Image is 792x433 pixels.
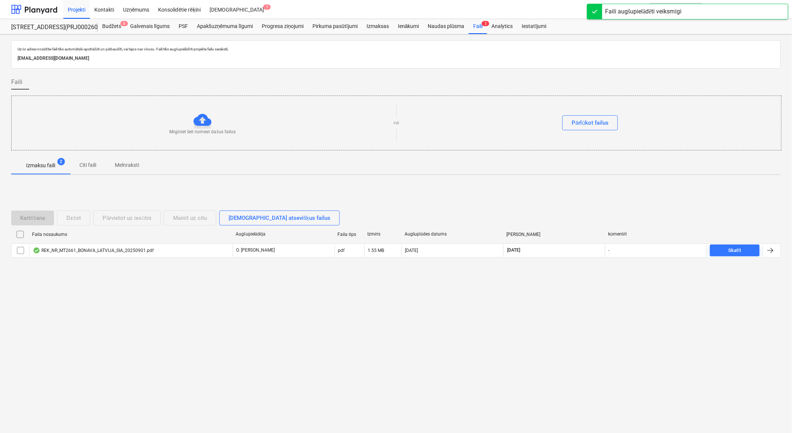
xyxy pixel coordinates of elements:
div: komentēt [608,231,704,237]
div: [STREET_ADDRESS](PRJ0002600) 2601946 [11,24,89,31]
div: [DEMOGRAPHIC_DATA] atsevišķus failus [229,213,330,223]
a: Naudas plūsma [424,19,469,34]
div: Budžets [98,19,126,34]
a: Pirkuma pasūtījumi [308,19,362,34]
p: Citi faili [79,161,97,169]
p: O. [PERSON_NAME] [236,247,275,253]
div: Augšupielādēja [236,231,331,237]
div: - [608,248,609,253]
a: Izmaksas [362,19,393,34]
span: [DATE] [507,247,521,253]
div: [DATE] [405,248,418,253]
p: Mēģiniet šeit nomest dažus failus [170,129,236,135]
button: [DEMOGRAPHIC_DATA] atsevišķus failus [219,211,340,225]
a: Iestatījumi [517,19,551,34]
div: pdf [338,248,345,253]
button: Pārlūkot failus [562,115,618,130]
span: 2 [482,21,489,26]
div: Pārlūkot failus [572,118,609,128]
p: Izmaksu faili [26,162,55,169]
p: vai [394,120,399,126]
div: REK_NR_MT2661_BONAVA_LATVIJA_SIA_20250901.pdf [33,247,154,253]
div: Mēģiniet šeit nomest dažus failusvaiPārlūkot failus [11,96,782,150]
p: Uz šo adresi nosūtītie faili tiks automātiski apstrādāti un pārbaudīti, vai tajos nav vīrusu. Fai... [18,47,774,52]
p: [EMAIL_ADDRESS][DOMAIN_NAME] [18,54,774,62]
p: Melnraksti [115,161,139,169]
div: Skatīt [729,246,741,255]
a: Progresa ziņojumi [257,19,308,34]
a: PSF [174,19,192,34]
span: 3 [120,21,128,26]
a: Ienākumi [393,19,424,34]
div: Izmērs [367,231,399,237]
span: 1 [263,4,271,10]
div: Faila nosaukums [32,232,230,237]
a: Analytics [487,19,517,34]
span: 2 [57,158,65,165]
button: Skatīt [710,244,760,256]
div: Augšuplādes datums [405,231,500,237]
div: Faila tips [337,232,361,237]
span: Faili [11,78,22,87]
div: OCR pabeigts [33,247,40,253]
a: Apakšuzņēmuma līgumi [192,19,257,34]
div: [PERSON_NAME] [506,232,602,237]
div: Faili [469,19,487,34]
div: 1.55 MB [368,248,384,253]
iframe: Chat Widget [755,397,792,433]
div: Faili augšupielādēti veiksmīgi [605,7,682,16]
a: Budžets3 [98,19,126,34]
a: Galvenais līgums [126,19,174,34]
a: Faili2 [469,19,487,34]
